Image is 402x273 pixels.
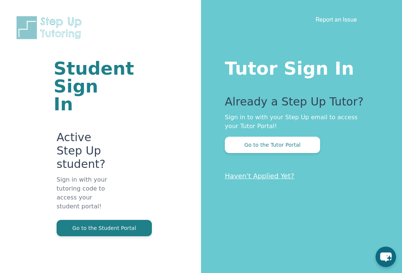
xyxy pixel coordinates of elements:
[57,224,152,231] a: Go to the Student Portal
[225,137,320,153] button: Go to the Tutor Portal
[225,56,372,77] h1: Tutor Sign In
[57,131,112,175] p: Active Step Up student?
[225,172,294,180] a: Haven't Applied Yet?
[376,247,396,267] button: chat-button
[15,15,86,40] img: Step Up Tutoring horizontal logo
[225,95,372,113] p: Already a Step Up Tutor?
[225,113,372,131] p: Sign in to with your Step Up email to access your Tutor Portal!
[54,59,112,113] h1: Student Sign In
[57,175,112,220] p: Sign in with your tutoring code to access your student portal!
[57,220,152,236] button: Go to the Student Portal
[316,16,357,23] a: Report an Issue
[225,141,320,148] a: Go to the Tutor Portal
